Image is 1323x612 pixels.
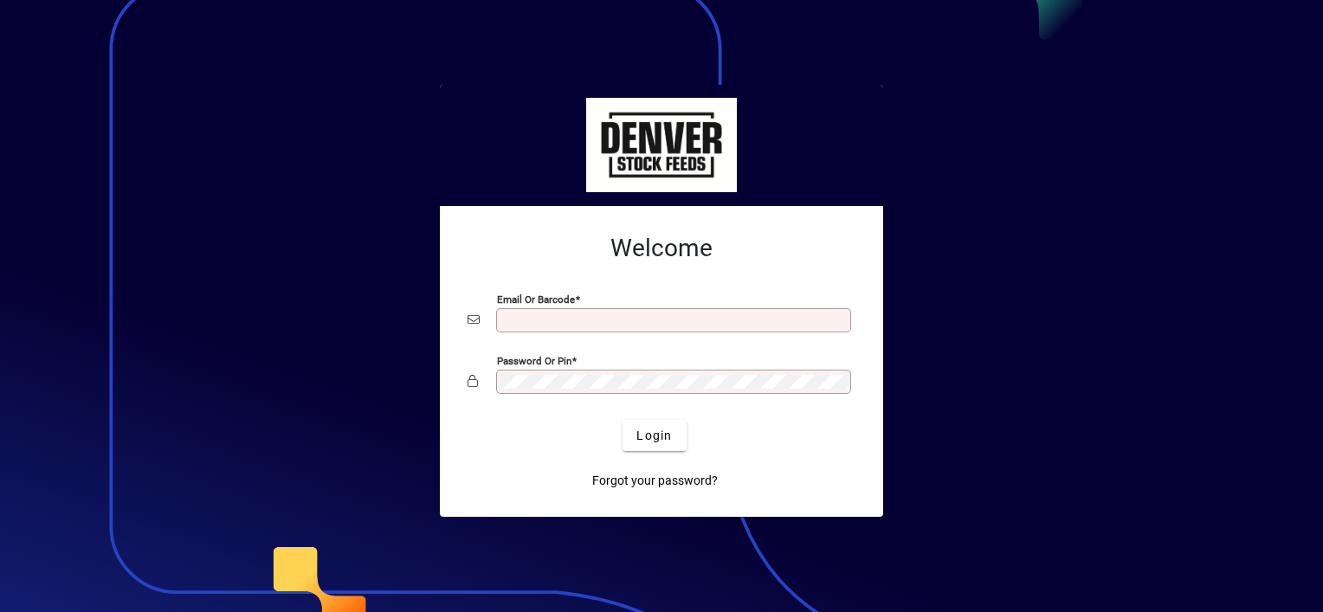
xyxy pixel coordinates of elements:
[468,234,855,263] h2: Welcome
[497,355,571,367] mat-label: Password or Pin
[585,465,725,496] a: Forgot your password?
[592,472,718,490] span: Forgot your password?
[497,293,575,306] mat-label: Email or Barcode
[623,420,686,451] button: Login
[636,427,672,445] span: Login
